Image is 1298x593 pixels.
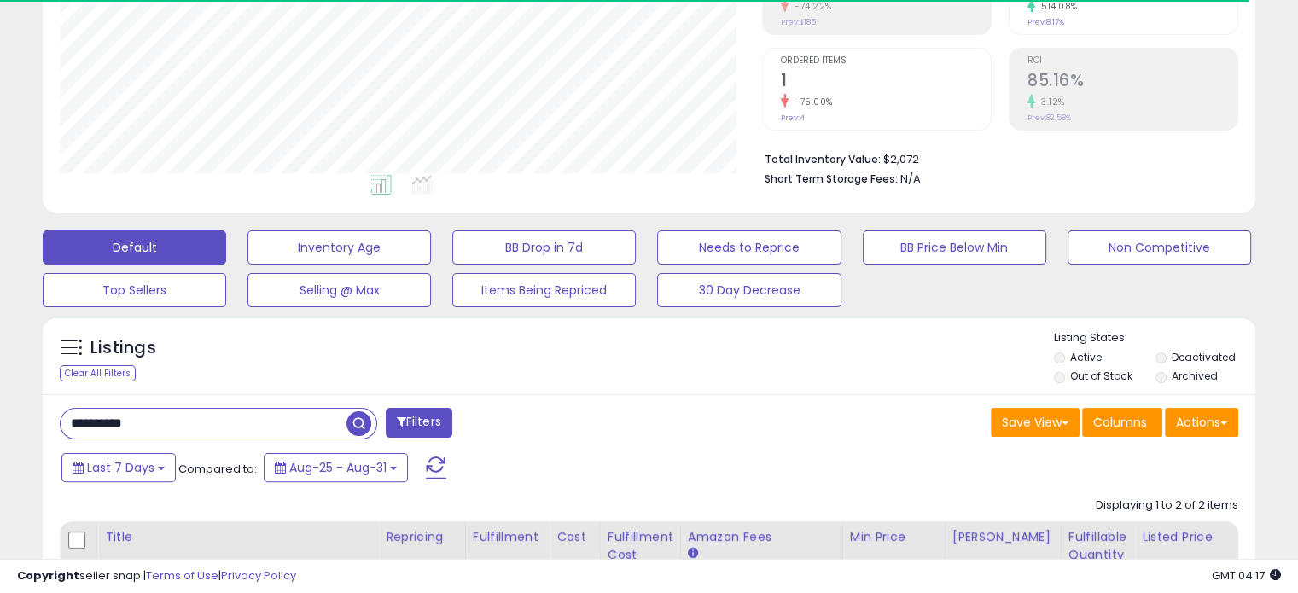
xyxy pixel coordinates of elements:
[781,113,805,123] small: Prev: 4
[247,273,431,307] button: Selling @ Max
[146,567,218,584] a: Terms of Use
[1070,350,1102,364] label: Active
[1027,71,1237,94] h2: 85.16%
[657,273,841,307] button: 30 Day Decrease
[452,273,636,307] button: Items Being Repriced
[657,230,841,265] button: Needs to Reprice
[1027,56,1237,66] span: ROI
[1142,528,1289,546] div: Listed Price
[781,56,991,66] span: Ordered Items
[991,408,1080,437] button: Save View
[1171,350,1235,364] label: Deactivated
[863,230,1046,265] button: BB Price Below Min
[850,528,938,546] div: Min Price
[289,459,387,476] span: Aug-25 - Aug-31
[765,172,898,186] b: Short Term Storage Fees:
[17,568,296,584] div: seller snap | |
[556,528,593,546] div: Cost
[789,96,833,108] small: -75.00%
[178,461,257,477] span: Compared to:
[473,528,542,546] div: Fulfillment
[1027,113,1071,123] small: Prev: 82.58%
[386,408,452,438] button: Filters
[1212,567,1281,584] span: 2025-09-8 04:17 GMT
[781,71,991,94] h2: 1
[765,148,1225,168] li: $2,072
[1096,497,1238,514] div: Displaying 1 to 2 of 2 items
[247,230,431,265] button: Inventory Age
[87,459,154,476] span: Last 7 Days
[1035,96,1065,108] small: 3.12%
[781,17,816,27] small: Prev: $185
[1082,408,1162,437] button: Columns
[952,528,1054,546] div: [PERSON_NAME]
[43,230,226,265] button: Default
[1070,369,1132,383] label: Out of Stock
[1165,408,1238,437] button: Actions
[386,528,458,546] div: Repricing
[1093,414,1147,431] span: Columns
[264,453,408,482] button: Aug-25 - Aug-31
[60,365,136,381] div: Clear All Filters
[17,567,79,584] strong: Copyright
[90,336,156,360] h5: Listings
[1027,17,1064,27] small: Prev: 8.17%
[1054,330,1255,346] p: Listing States:
[61,453,176,482] button: Last 7 Days
[1171,369,1217,383] label: Archived
[221,567,296,584] a: Privacy Policy
[43,273,226,307] button: Top Sellers
[608,528,673,564] div: Fulfillment Cost
[1068,528,1127,564] div: Fulfillable Quantity
[105,528,371,546] div: Title
[900,171,921,187] span: N/A
[765,152,881,166] b: Total Inventory Value:
[452,230,636,265] button: BB Drop in 7d
[688,528,835,546] div: Amazon Fees
[1068,230,1251,265] button: Non Competitive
